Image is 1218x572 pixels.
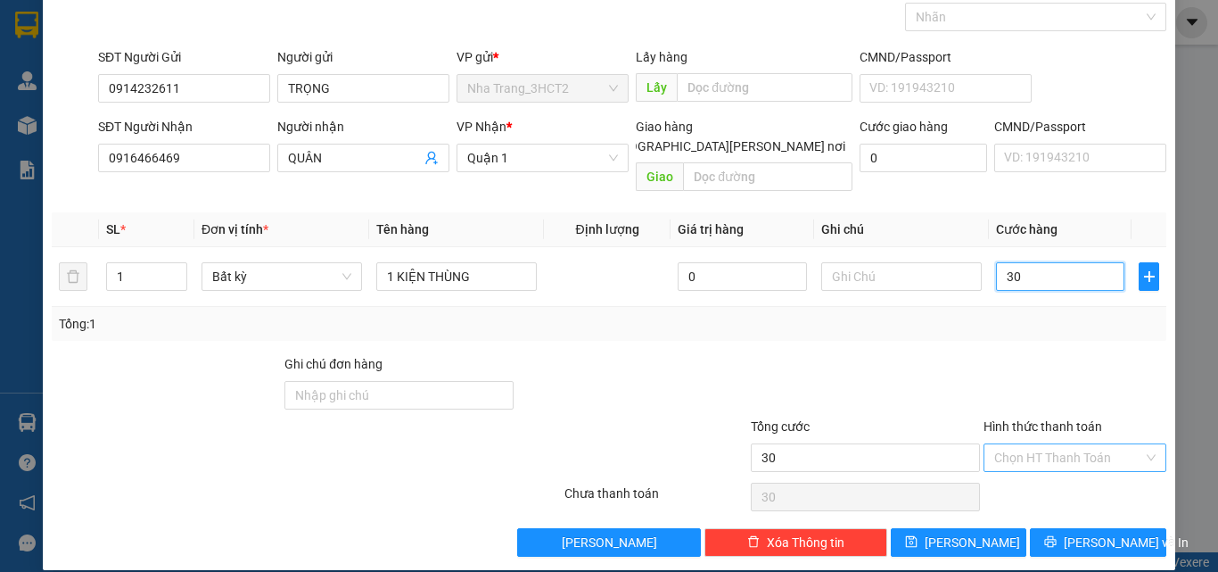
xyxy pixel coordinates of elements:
[1139,262,1159,291] button: plus
[277,117,449,137] div: Người nhận
[677,73,852,102] input: Dọc đường
[814,212,989,247] th: Ghi chú
[457,120,506,134] span: VP Nhận
[1064,533,1189,552] span: [PERSON_NAME] và In
[376,222,429,236] span: Tên hàng
[860,144,987,172] input: Cước giao hàng
[1030,528,1166,557] button: printer[PERSON_NAME] và In
[467,145,618,171] span: Quận 1
[891,528,1027,557] button: save[PERSON_NAME]
[202,222,268,236] span: Đơn vị tính
[467,75,618,102] span: Nha Trang_3HCT2
[636,162,683,191] span: Giao
[193,22,236,65] img: logo.jpg
[59,314,472,334] div: Tổng: 1
[983,419,1102,434] label: Hình thức thanh toán
[678,262,806,291] input: 0
[150,85,245,107] li: (c) 2017
[751,419,810,434] span: Tổng cước
[996,222,1058,236] span: Cước hàng
[457,47,629,67] div: VP gửi
[424,151,439,165] span: user-add
[150,68,245,82] b: [DOMAIN_NAME]
[575,222,638,236] span: Định lượng
[22,115,101,261] b: [PERSON_NAME] Express
[602,137,852,156] span: [GEOGRAPHIC_DATA][PERSON_NAME] nơi
[110,26,177,110] b: Gửi khách hàng
[636,50,687,64] span: Lấy hàng
[562,533,657,552] span: [PERSON_NAME]
[636,73,677,102] span: Lấy
[860,47,1032,67] div: CMND/Passport
[767,533,844,552] span: Xóa Thông tin
[994,117,1166,137] div: CMND/Passport
[747,535,760,550] span: delete
[683,162,852,191] input: Dọc đường
[925,533,1020,552] span: [PERSON_NAME]
[277,47,449,67] div: Người gửi
[1140,269,1158,284] span: plus
[704,528,887,557] button: deleteXóa Thông tin
[563,484,749,515] div: Chưa thanh toán
[98,117,270,137] div: SĐT Người Nhận
[212,263,351,290] span: Bất kỳ
[1044,535,1057,550] span: printer
[59,262,87,291] button: delete
[860,120,948,134] label: Cước giao hàng
[98,47,270,67] div: SĐT Người Gửi
[284,357,383,371] label: Ghi chú đơn hàng
[517,528,700,557] button: [PERSON_NAME]
[106,222,120,236] span: SL
[636,120,693,134] span: Giao hàng
[678,222,744,236] span: Giá trị hàng
[821,262,982,291] input: Ghi Chú
[376,262,537,291] input: VD: Bàn, Ghế
[284,381,514,410] input: Ghi chú đơn hàng
[905,535,918,550] span: save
